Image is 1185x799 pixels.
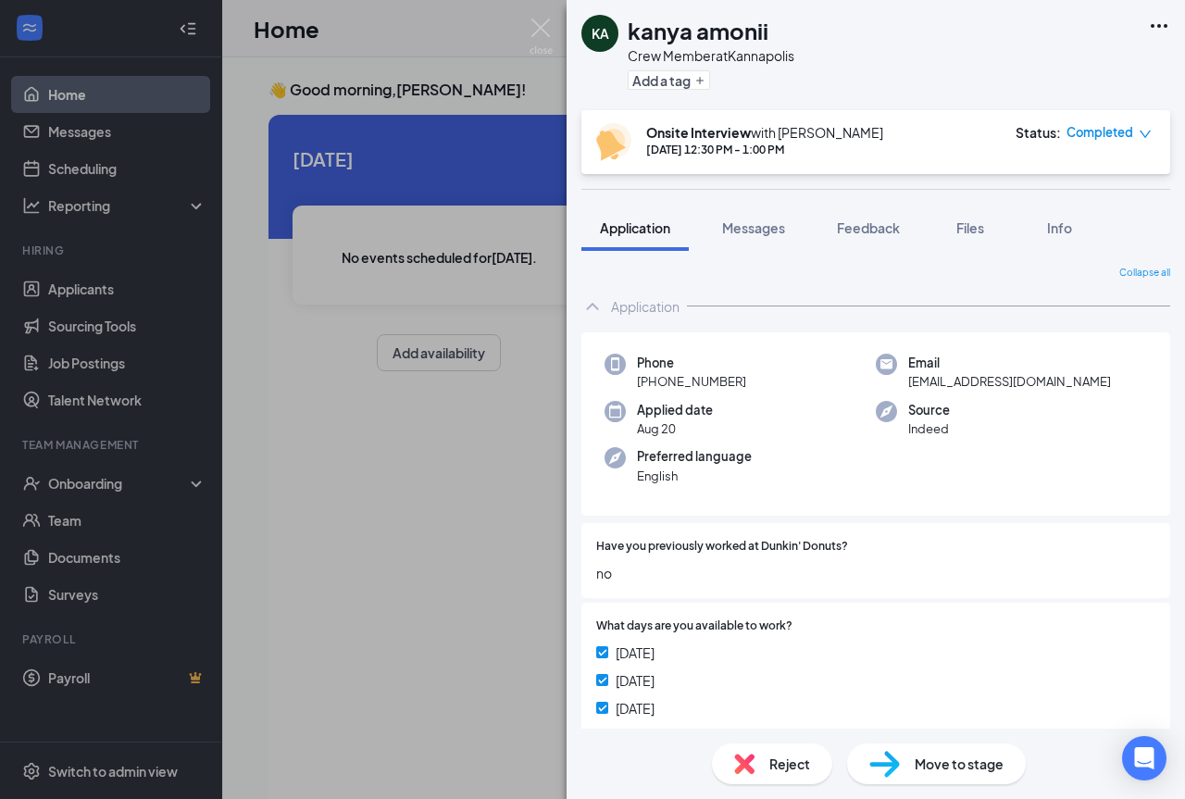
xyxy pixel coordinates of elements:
[616,670,655,691] span: [DATE]
[596,563,1155,583] span: no
[646,124,751,141] b: Onsite Interview
[616,643,655,663] span: [DATE]
[1139,128,1152,141] span: down
[908,372,1111,391] span: [EMAIL_ADDRESS][DOMAIN_NAME]
[1047,219,1072,236] span: Info
[908,401,950,419] span: Source
[915,754,1004,774] span: Move to stage
[592,24,609,43] div: KA
[628,46,794,65] div: Crew Member at Kannapolis
[956,219,984,236] span: Files
[722,219,785,236] span: Messages
[628,70,710,90] button: PlusAdd a tag
[637,467,752,485] span: English
[637,372,746,391] span: [PHONE_NUMBER]
[611,297,680,316] div: Application
[1148,15,1170,37] svg: Ellipses
[596,538,848,556] span: Have you previously worked at Dunkin' Donuts?
[600,219,670,236] span: Application
[1016,123,1061,142] div: Status :
[646,123,883,142] div: with [PERSON_NAME]
[646,142,883,157] div: [DATE] 12:30 PM - 1:00 PM
[628,15,768,46] h1: kanya amonii
[637,354,746,372] span: Phone
[1066,123,1133,142] span: Completed
[637,447,752,466] span: Preferred language
[908,419,950,438] span: Indeed
[1122,736,1166,780] div: Open Intercom Messenger
[837,219,900,236] span: Feedback
[616,726,655,746] span: [DATE]
[694,75,705,86] svg: Plus
[581,295,604,318] svg: ChevronUp
[616,698,655,718] span: [DATE]
[908,354,1111,372] span: Email
[637,419,713,438] span: Aug 20
[1119,266,1170,281] span: Collapse all
[596,618,792,635] span: What days are you available to work?
[769,754,810,774] span: Reject
[637,401,713,419] span: Applied date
